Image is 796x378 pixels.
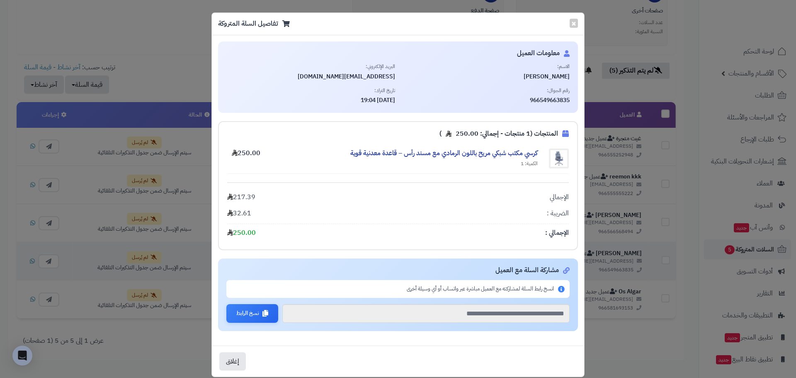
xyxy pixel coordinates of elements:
[12,346,32,366] div: Open Intercom Messenger
[547,209,569,218] div: الضريبة :
[226,267,570,274] h5: مشاركة السلة مع العميل
[227,209,251,218] div: 32.61
[227,228,256,238] div: 250.00
[227,149,260,168] div: 250.00
[401,96,570,105] span: 966549663835
[350,148,538,158] a: كرسي مكتب شبكي مريح باللون الرمادي مع مسند رأس – قاعدة معدنية قوية
[549,149,569,168] img: كرسي مكتب شبكي مريح باللون الرمادي مع مسند رأس – قاعدة معدنية قوية
[545,228,569,238] div: الإجمالي :
[226,96,395,105] span: [DATE] 19:04
[227,130,569,138] h5: المنتجات (1 منتجات - إجمالي: 250.00 )
[521,160,524,167] span: 1
[550,193,569,202] div: الإجمالي
[226,280,570,298] p: انسخ رابط السلة لمشاركته مع العميل مباشرة عبر واتساب أو أي وسيلة أخرى
[226,304,278,323] button: نسخ الرابط
[236,310,259,317] span: نسخ الرابط
[525,160,538,167] span: الكمية:
[227,193,255,202] div: 217.39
